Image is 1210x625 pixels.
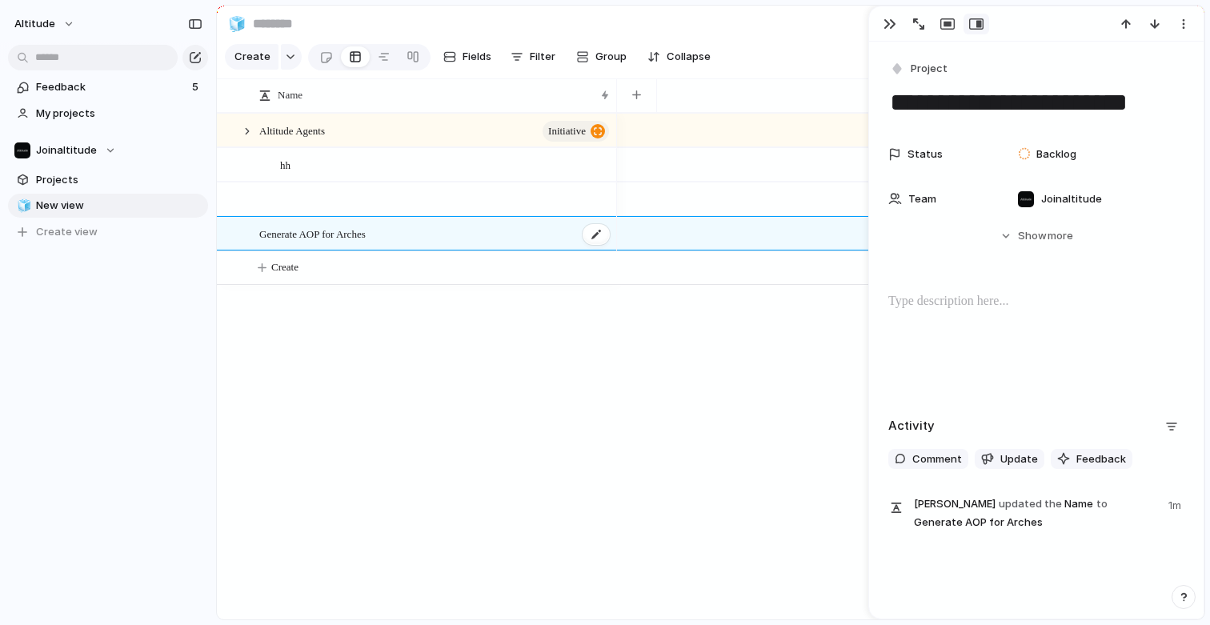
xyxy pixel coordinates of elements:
span: updated the [999,496,1062,512]
span: Altitude Agents [259,121,325,139]
span: Create view [36,224,98,240]
button: Feedback [1051,449,1132,470]
span: 1m [1168,495,1184,514]
span: Generate AOP for Arches [259,224,366,242]
button: Filter [504,44,562,70]
div: 🧊 [17,197,28,215]
button: Joinaltitude [8,138,208,162]
h2: Activity [888,417,935,435]
span: Altitude [14,16,55,32]
button: 🧊 [14,198,30,214]
span: Update [1000,451,1038,467]
span: initiative [548,120,586,142]
a: Projects [8,168,208,192]
span: Create [271,259,298,275]
button: Fields [437,44,498,70]
button: Update [975,449,1044,470]
button: Altitude [7,11,83,37]
a: My projects [8,102,208,126]
span: Joinaltitude [36,142,97,158]
span: Name [278,87,302,103]
button: 🧊 [224,11,250,37]
span: Collapse [667,49,711,65]
button: Create view [8,220,208,244]
span: Comment [912,451,962,467]
span: hh [280,155,290,174]
span: more [1048,228,1073,244]
span: Group [595,49,627,65]
span: Show [1018,228,1047,244]
button: Collapse [641,44,717,70]
button: Comment [888,449,968,470]
span: Feedback [1076,451,1126,467]
span: Status [907,146,943,162]
button: Group [568,44,635,70]
span: Joinaltitude [1041,191,1102,207]
span: Project [911,61,948,77]
span: My projects [36,106,202,122]
a: Feedback5 [8,75,208,99]
span: Backlog [1036,146,1076,162]
a: 🧊New view [8,194,208,218]
span: Name Generate AOP for Arches [914,495,1159,531]
span: 5 [192,79,202,95]
span: Fields [463,49,491,65]
button: initiative [543,121,609,142]
button: Create [225,44,278,70]
span: to [1096,496,1108,512]
div: 🧊 [228,13,246,34]
span: New view [36,198,202,214]
span: [PERSON_NAME] [914,496,996,512]
span: Feedback [36,79,187,95]
button: Showmore [888,222,1184,250]
span: Filter [530,49,555,65]
button: Project [887,58,952,81]
span: Projects [36,172,202,188]
span: Team [908,191,936,207]
span: Create [234,49,270,65]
